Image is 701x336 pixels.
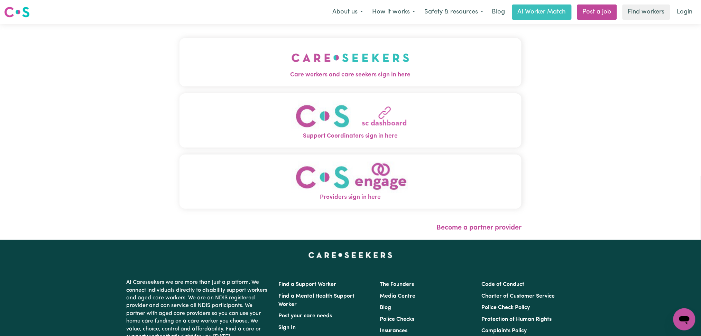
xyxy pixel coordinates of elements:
a: Post your care needs [279,313,332,319]
a: AI Worker Match [512,4,572,20]
a: Post a job [577,4,617,20]
button: About us [328,5,368,19]
a: Blog [488,4,509,20]
img: Careseekers logo [4,6,30,18]
a: Protection of Human Rights [481,317,552,322]
button: Safety & resources [420,5,488,19]
a: Code of Conduct [481,282,524,287]
span: Providers sign in here [179,193,522,202]
button: Support Coordinators sign in here [179,93,522,148]
a: Find a Support Worker [279,282,336,287]
a: Insurances [380,328,408,334]
a: Charter of Customer Service [481,293,555,299]
iframe: Button to launch messaging window [673,308,695,330]
span: Care workers and care seekers sign in here [179,71,522,80]
a: Blog [380,305,391,310]
a: Police Check Policy [481,305,530,310]
a: The Founders [380,282,414,287]
a: Police Checks [380,317,415,322]
span: Support Coordinators sign in here [179,132,522,141]
a: Media Centre [380,293,416,299]
button: Care workers and care seekers sign in here [179,38,522,86]
button: Providers sign in here [179,155,522,209]
a: Careseekers home page [308,252,393,258]
a: Complaints Policy [481,328,527,334]
button: How it works [368,5,420,19]
a: Become a partner provider [436,224,522,231]
a: Login [673,4,697,20]
a: Careseekers logo [4,4,30,20]
a: Sign In [279,325,296,330]
a: Find a Mental Health Support Worker [279,293,355,307]
a: Find workers [622,4,670,20]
